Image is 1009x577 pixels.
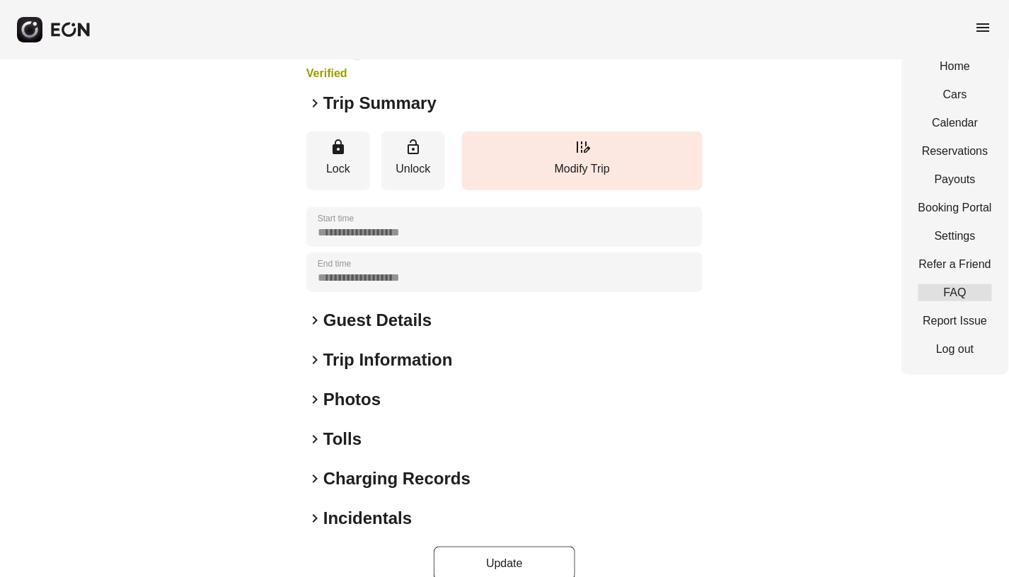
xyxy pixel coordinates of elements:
[918,143,992,160] a: Reservations
[323,388,381,411] h2: Photos
[462,132,703,190] button: Modify Trip
[975,19,992,36] span: menu
[381,132,445,190] button: Unlock
[330,139,347,156] span: lock
[306,470,323,487] span: keyboard_arrow_right
[918,86,992,103] a: Cars
[306,391,323,408] span: keyboard_arrow_right
[306,510,323,527] span: keyboard_arrow_right
[323,92,437,115] h2: Trip Summary
[323,428,362,450] h2: Tolls
[918,228,992,245] a: Settings
[918,58,992,75] a: Home
[323,467,471,490] h2: Charging Records
[306,95,323,112] span: keyboard_arrow_right
[323,349,453,371] h2: Trip Information
[918,284,992,301] a: FAQ
[574,139,591,156] span: edit_road
[306,351,323,368] span: keyboard_arrow_right
[388,161,438,177] p: Unlock
[469,161,696,177] p: Modify Trip
[918,313,992,330] a: Report Issue
[323,309,432,332] h2: Guest Details
[918,199,992,216] a: Booking Portal
[306,312,323,329] span: keyboard_arrow_right
[918,171,992,188] a: Payouts
[306,431,323,448] span: keyboard_arrow_right
[323,507,412,530] h2: Incidentals
[918,341,992,358] a: Log out
[306,132,370,190] button: Lock
[313,161,363,177] p: Lock
[918,115,992,132] a: Calendar
[306,65,449,82] h3: Verified
[405,139,422,156] span: lock_open
[918,256,992,273] a: Refer a Friend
